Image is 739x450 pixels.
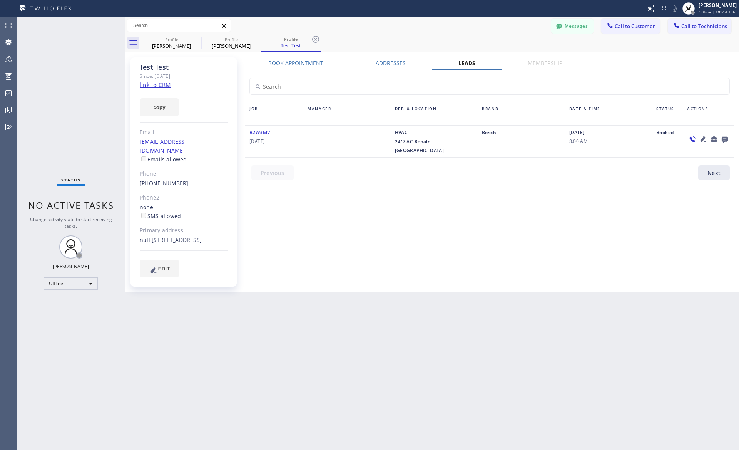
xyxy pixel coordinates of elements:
div: Test Test [262,42,320,49]
div: Booked [652,128,682,155]
div: [DATE] [565,128,652,155]
label: Membership [528,59,562,67]
div: [PERSON_NAME] [202,42,260,49]
span: Offline | 1034d 19h [699,9,735,15]
div: Profile [262,36,320,42]
div: Phone [140,170,228,178]
label: Emails allowed [140,156,187,163]
div: [PERSON_NAME] [699,2,737,8]
span: Change activity state to start receiving tasks. [30,216,112,229]
span: 8:00 AM [569,137,647,146]
div: Phone2 [140,193,228,202]
div: Alex Komkov [202,34,260,52]
input: Search [250,78,729,94]
a: [EMAIL_ADDRESS][DOMAIN_NAME] [140,138,187,154]
div: Profile [142,37,201,42]
label: Book Appointment [268,59,323,67]
span: EDIT [158,266,170,272]
span: B2W3MV [249,129,270,136]
input: Search [127,19,231,32]
div: Actions [682,105,734,123]
div: Primary address [140,226,228,235]
div: Job [245,105,303,123]
button: Call to Technicians [668,19,731,34]
span: Call to Technicians [681,23,727,30]
div: Brand [477,105,565,123]
span: Status [61,177,81,183]
button: Messages [551,19,594,34]
button: Call to Customer [601,19,660,34]
span: Call to Customer [615,23,655,30]
span: [DATE] [249,137,298,146]
div: Date & Time [565,105,652,123]
div: Email [140,128,228,137]
div: Manager [303,105,390,123]
label: Addresses [376,59,406,67]
span: HVAC [395,129,408,136]
div: none [140,203,228,221]
div: Dep. & Location [390,105,478,123]
div: [PERSON_NAME] [142,42,201,49]
div: [PERSON_NAME] [53,263,89,270]
a: [PHONE_NUMBER] [140,180,189,187]
button: EDIT [140,260,179,277]
div: Test Test [140,63,228,72]
span: No active tasks [28,199,114,212]
div: Status [652,105,682,123]
div: Offline [44,277,98,290]
button: Mute [669,3,680,14]
span: 24/7 AC Repair [GEOGRAPHIC_DATA] [395,138,444,154]
input: Emails allowed [141,156,146,161]
div: Bosch [477,128,565,155]
div: Carlos Aleaga [142,34,201,52]
div: Test Test [262,34,320,51]
label: SMS allowed [140,212,181,220]
div: Since: [DATE] [140,72,228,81]
a: link to CRM [140,81,171,89]
div: Profile [202,37,260,42]
div: null [STREET_ADDRESS] [140,236,228,245]
input: SMS allowed [141,213,146,218]
label: Leads [458,59,475,67]
button: copy [140,98,179,116]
